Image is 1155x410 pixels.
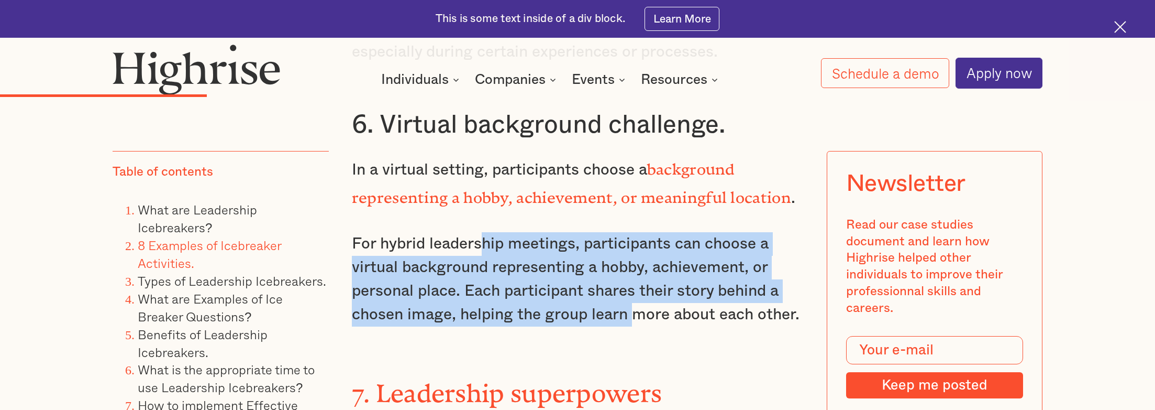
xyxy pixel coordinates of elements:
div: Resources [641,73,707,86]
div: Resources [641,73,721,86]
a: What are Leadership Icebreakers? [138,200,257,237]
img: Highrise logo [113,44,281,95]
div: Individuals [381,73,449,86]
p: In a virtual setting, participants choose a . [352,154,804,210]
div: Companies [475,73,559,86]
input: Keep me posted [846,372,1024,398]
a: Apply now [956,58,1042,88]
a: What are Examples of Ice Breaker Questions? [138,288,283,326]
input: Your e-mail [846,336,1024,364]
a: Schedule a demo [821,58,949,89]
img: Cross icon [1114,21,1126,33]
strong: 7. Leadership superpowers [352,379,662,395]
div: Read our case studies document and learn how Highrise helped other individuals to improve their p... [846,217,1024,317]
strong: background representing a hobby, achievement, or meaningful location [352,160,791,199]
p: For hybrid leadership meetings, participants can choose a virtual background representing a hobby... [352,232,804,327]
h3: 6. Virtual background challenge. [352,109,804,141]
a: Benefits of Leadership Icebreakers. [138,324,268,361]
a: What is the appropriate time to use Leadership Icebreakers? [138,360,315,397]
form: Modal Form [846,336,1024,398]
a: Types of Leadership Icebreakers. [138,271,326,290]
div: Events [572,73,615,86]
div: This is some text inside of a div block. [436,12,626,27]
div: Newsletter [846,170,966,198]
a: 8 Examples of Icebreaker Activities. [138,235,281,273]
div: Companies [475,73,546,86]
div: Individuals [381,73,462,86]
div: Table of contents [113,164,213,181]
div: Events [572,73,628,86]
a: Learn More [645,7,719,30]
